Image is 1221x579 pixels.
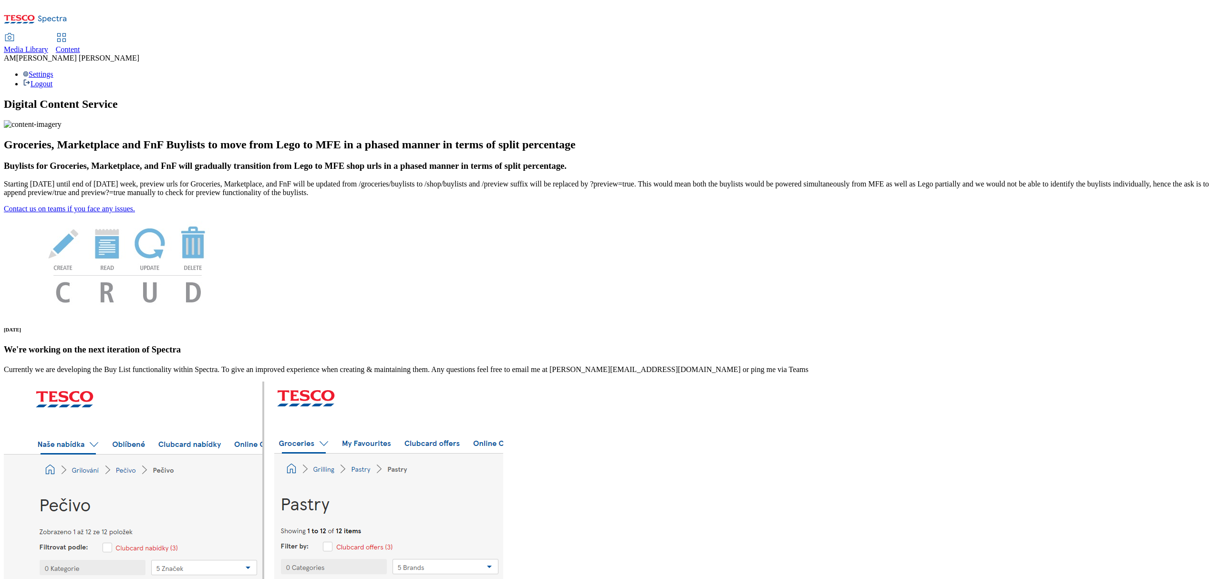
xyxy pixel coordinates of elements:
[4,34,48,54] a: Media Library
[23,80,52,88] a: Logout
[4,161,1217,171] h3: Buylists for Groceries, Marketplace, and FnF will gradually transition from Lego to MFE shop urls...
[4,45,48,53] span: Media Library
[56,34,80,54] a: Content
[16,54,139,62] span: [PERSON_NAME] [PERSON_NAME]
[4,138,1217,151] h2: Groceries, Marketplace and FnF Buylists to move from Lego to MFE in a phased manner in terms of s...
[4,205,135,213] a: Contact us on teams if you face any issues.
[4,180,1217,197] p: Starting [DATE] until end of [DATE] week, preview urls for Groceries, Marketplace, and FnF will b...
[4,344,1217,355] h3: We're working on the next iteration of Spectra
[4,365,1217,374] p: Currently we are developing the Buy List functionality within Spectra. To give an improved experi...
[23,70,53,78] a: Settings
[4,213,252,313] img: News Image
[4,120,62,129] img: content-imagery
[4,327,1217,332] h6: [DATE]
[4,98,1217,111] h1: Digital Content Service
[56,45,80,53] span: Content
[4,54,16,62] span: AM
